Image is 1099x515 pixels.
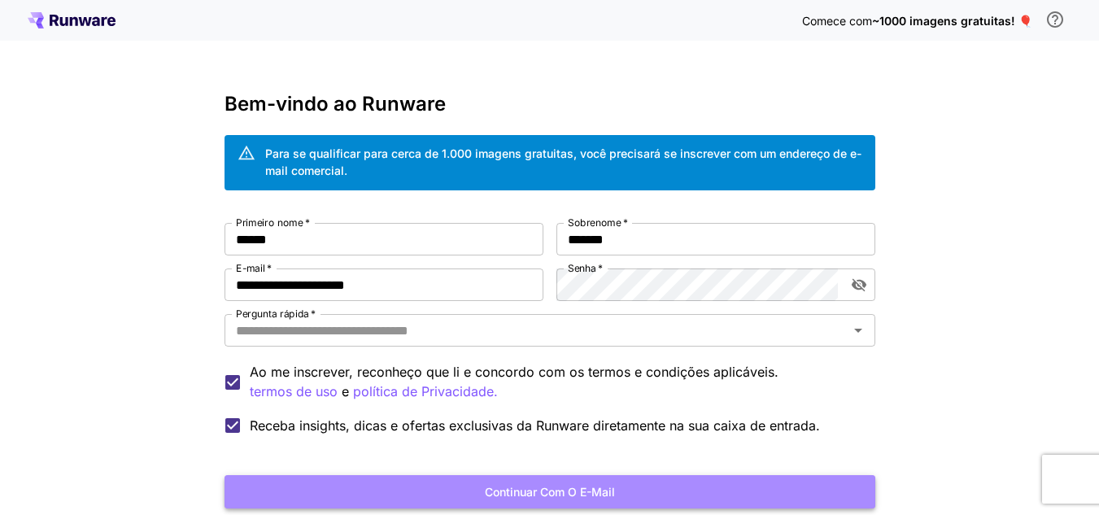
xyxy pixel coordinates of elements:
[568,262,596,274] font: Senha
[265,146,861,177] font: Para se qualificar para cerca de 1.000 imagens gratuitas, você precisará se inscrever com um ende...
[250,417,820,434] font: Receba insights, dicas e ofertas exclusivas da Runware diretamente na sua caixa de entrada.
[250,364,778,380] font: Ao me inscrever, reconheço que li e concordo com os termos e condições aplicáveis.
[872,14,1032,28] font: ~1000 imagens gratuitas! 🎈
[250,383,338,399] font: termos de uso
[1039,3,1071,36] button: Para se qualificar para crédito gratuito, você precisa se inscrever com um endereço de e-mail com...
[236,308,309,320] font: Pergunta rápida
[225,475,875,508] button: Continuar com o e-mail
[342,383,349,399] font: e
[225,92,446,116] font: Bem-vindo ao Runware
[236,262,265,274] font: E-mail
[844,270,874,299] button: alternar visibilidade da senha
[250,382,338,402] button: Ao me inscrever, reconheço que li e concordo com os termos e condições aplicáveis. e política de ...
[236,216,303,229] font: Primeiro nome
[847,319,870,342] button: Abrir
[802,14,872,28] font: Comece com
[353,382,498,402] button: Ao me inscrever, reconheço que li e concordo com os termos e condições aplicáveis. termos de uso e
[485,485,615,499] font: Continuar com o e-mail
[568,216,621,229] font: Sobrenome
[353,383,498,399] font: política de Privacidade.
